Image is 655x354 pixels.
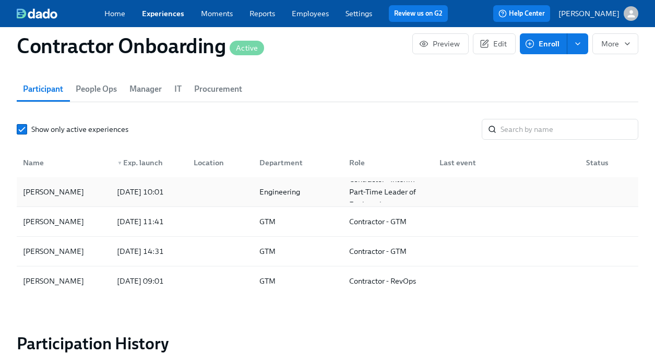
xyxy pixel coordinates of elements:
div: Last event [435,156,578,169]
span: Preview [421,39,460,49]
button: Enroll [520,33,567,54]
div: Contractor - Interim Part-Time Leader of Engineering [345,173,431,211]
button: More [592,33,638,54]
div: Exp. launch [113,156,185,169]
button: Preview [412,33,469,54]
h2: Participation History [17,333,638,354]
button: [PERSON_NAME] [558,6,638,21]
div: [PERSON_NAME][DATE] 14:31GTMContractor - GTM [17,237,638,266]
button: Edit [473,33,516,54]
span: Active [230,44,264,52]
div: [PERSON_NAME] [19,215,109,228]
div: Contractor - GTM [345,245,431,258]
div: Status [582,156,636,169]
button: Help Center [493,5,550,22]
a: Reports [249,9,275,18]
div: [PERSON_NAME] [19,275,109,287]
span: Procurement [194,82,242,96]
a: Experiences [142,9,184,18]
a: Review us on G2 [394,8,443,19]
div: Contractor - RevOps [345,275,431,287]
span: IT [174,82,182,96]
div: [DATE] 14:31 [113,245,185,258]
p: [PERSON_NAME] [558,8,620,19]
span: Help Center [498,8,545,19]
span: Enroll [527,39,559,49]
span: Show only active experiences [31,124,128,135]
div: Location [189,156,251,169]
div: [PERSON_NAME][DATE] 10:01EngineeringContractor - Interim Part-Time Leader of Engineering [17,177,638,207]
div: [PERSON_NAME] [19,245,109,258]
div: Status [578,152,636,173]
div: GTM [255,245,341,258]
input: Search by name [501,119,638,140]
div: GTM [255,275,341,287]
span: ▼ [117,161,122,166]
div: [PERSON_NAME][DATE] 09:01GTMContractor - RevOps [17,266,638,296]
div: [PERSON_NAME][DATE] 11:41GTMContractor - GTM [17,207,638,237]
div: Engineering [255,186,341,198]
button: enroll [567,33,588,54]
span: Edit [482,39,507,49]
div: Name [19,152,109,173]
span: Manager [129,82,162,96]
span: Participant [23,82,63,96]
div: Name [19,156,109,169]
span: People Ops [76,82,117,96]
div: [DATE] 10:01 [113,186,185,198]
a: Home [104,9,125,18]
div: ▼Exp. launch [109,152,185,173]
a: Employees [292,9,329,18]
div: Location [185,152,251,173]
a: Moments [201,9,233,18]
span: More [601,39,629,49]
a: Settings [346,9,372,18]
button: Review us on G2 [389,5,448,22]
div: Role [341,152,431,173]
div: Role [345,156,431,169]
div: Last event [431,152,578,173]
a: dado [17,8,104,19]
div: [DATE] 11:41 [113,215,185,228]
h1: Contractor Onboarding [17,33,264,58]
div: Contractor - GTM [345,215,431,228]
img: dado [17,8,57,19]
div: [DATE] 09:01 [113,275,185,287]
div: Department [251,152,341,173]
div: GTM [255,215,341,228]
div: [PERSON_NAME] [19,186,109,198]
div: Department [255,156,341,169]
